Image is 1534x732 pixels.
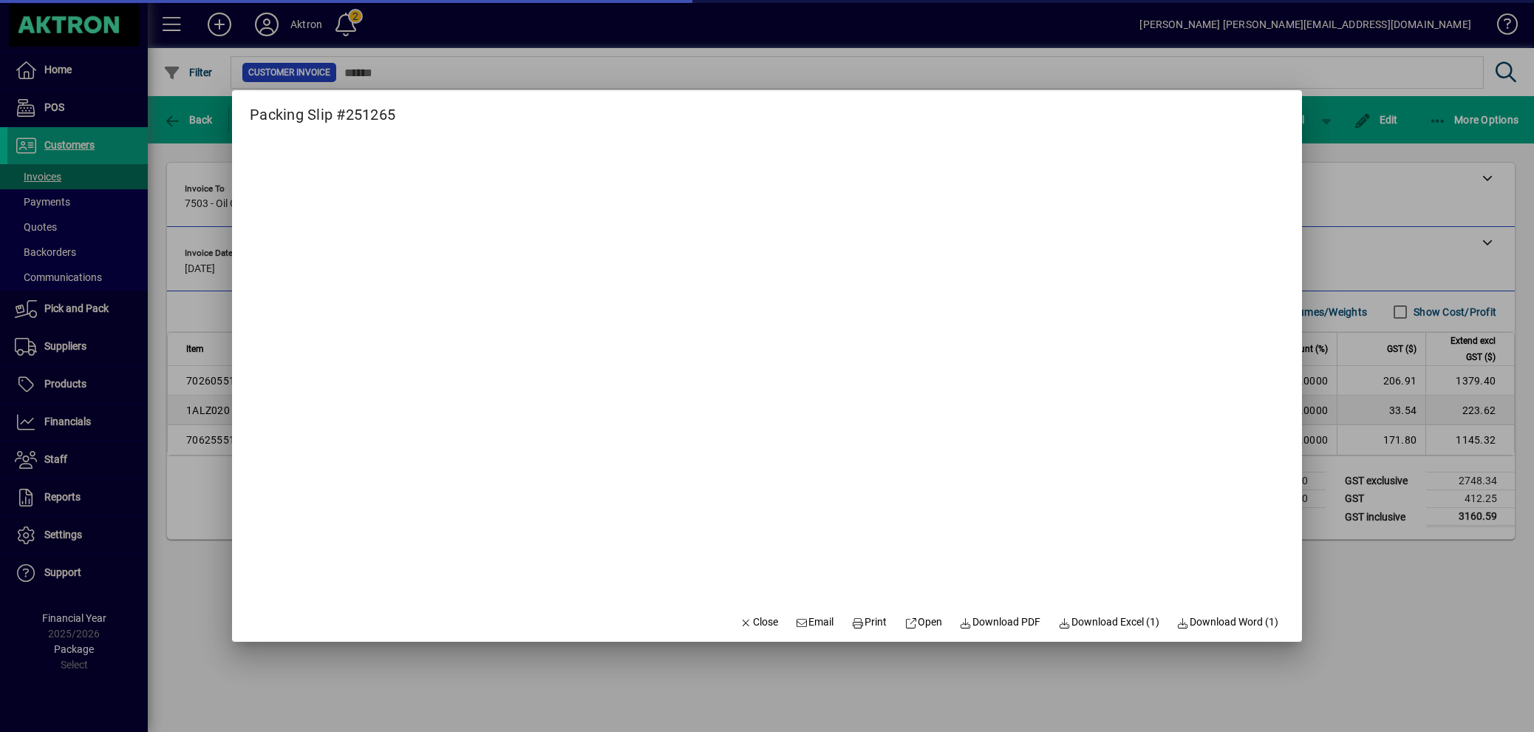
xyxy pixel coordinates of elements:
[899,609,948,636] a: Open
[1177,614,1279,630] span: Download Word (1)
[960,614,1041,630] span: Download PDF
[232,90,413,126] h2: Packing Slip #251265
[851,614,887,630] span: Print
[954,609,1047,636] a: Download PDF
[740,614,778,630] span: Close
[1052,609,1165,636] button: Download Excel (1)
[790,609,840,636] button: Email
[904,614,942,630] span: Open
[845,609,893,636] button: Print
[734,609,784,636] button: Close
[1058,614,1159,630] span: Download Excel (1)
[796,614,834,630] span: Email
[1171,609,1285,636] button: Download Word (1)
